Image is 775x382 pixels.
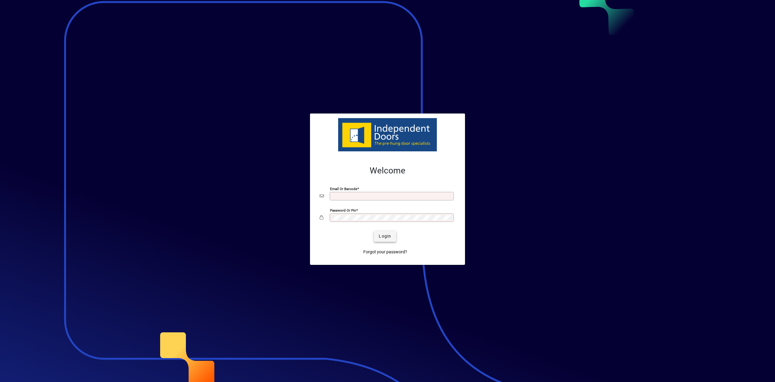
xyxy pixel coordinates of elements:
[379,233,391,239] span: Login
[320,166,455,176] h2: Welcome
[330,208,356,212] mat-label: Password or Pin
[363,249,407,255] span: Forgot your password?
[361,247,410,258] a: Forgot your password?
[330,186,357,191] mat-label: Email or Barcode
[374,231,396,242] button: Login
